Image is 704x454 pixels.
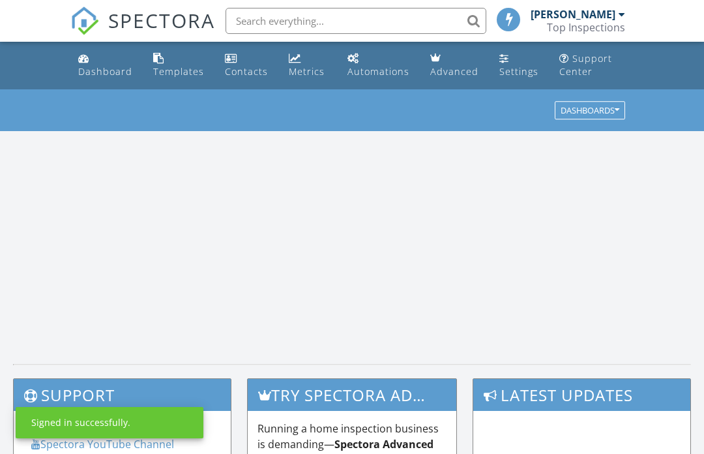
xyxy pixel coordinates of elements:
[70,18,215,45] a: SPECTORA
[31,437,174,451] a: Spectora YouTube Channel
[31,416,130,429] div: Signed in successfully.
[561,106,619,115] div: Dashboards
[554,47,631,84] a: Support Center
[494,47,544,84] a: Settings
[499,65,538,78] div: Settings
[226,8,486,34] input: Search everything...
[531,8,615,21] div: [PERSON_NAME]
[342,47,415,84] a: Automations (Basic)
[555,102,625,120] button: Dashboards
[225,65,268,78] div: Contacts
[78,65,132,78] div: Dashboard
[73,47,138,84] a: Dashboard
[70,7,99,35] img: The Best Home Inspection Software - Spectora
[430,65,478,78] div: Advanced
[148,47,209,84] a: Templates
[425,47,484,84] a: Advanced
[284,47,332,84] a: Metrics
[14,379,231,411] h3: Support
[547,21,625,34] div: Top Inspections
[559,52,612,78] div: Support Center
[248,379,457,411] h3: Try spectora advanced [DATE]
[108,7,215,34] span: SPECTORA
[473,379,690,411] h3: Latest Updates
[153,65,204,78] div: Templates
[289,65,325,78] div: Metrics
[347,65,409,78] div: Automations
[220,47,273,84] a: Contacts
